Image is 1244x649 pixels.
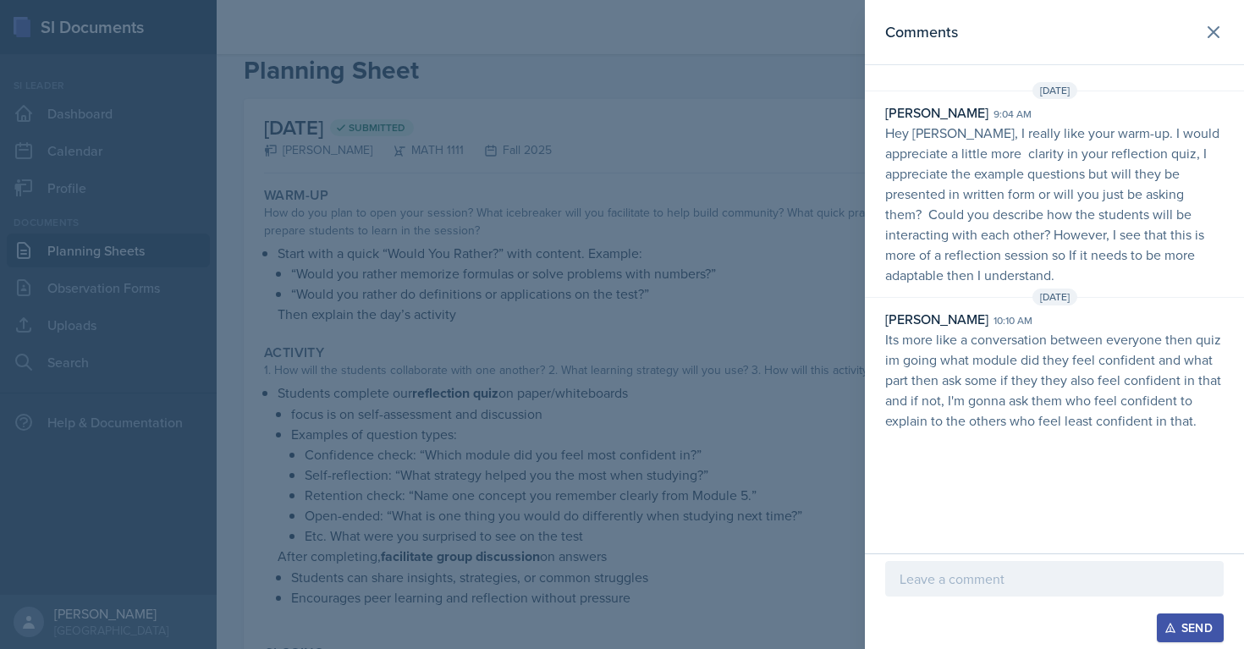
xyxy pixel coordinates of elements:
button: Send [1157,613,1224,642]
div: Send [1168,621,1213,635]
p: Hey [PERSON_NAME], I really like your warm-up. I would appreciate a little more clarity in your r... [885,123,1224,285]
div: [PERSON_NAME] [885,102,988,123]
p: Its more like a conversation between everyone then quiz im going what module did they feel confid... [885,329,1224,431]
div: 10:10 am [994,313,1032,328]
h2: Comments [885,20,958,44]
span: [DATE] [1032,82,1077,99]
div: [PERSON_NAME] [885,309,988,329]
span: [DATE] [1032,289,1077,305]
div: 9:04 am [994,107,1032,122]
